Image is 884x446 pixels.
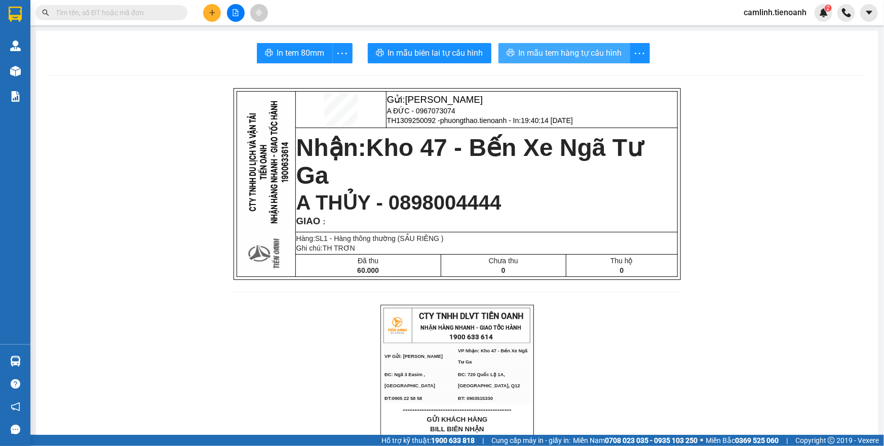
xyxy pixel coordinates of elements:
[296,216,321,226] span: GIAO
[320,218,325,226] span: :
[209,9,216,16] span: plus
[449,333,493,341] strong: 1900 633 614
[323,244,355,252] span: TH TRƠN
[358,257,378,265] span: Đã thu
[630,43,650,63] button: more
[385,396,422,401] span: ĐT:0905 22 58 58
[11,425,20,434] span: message
[735,436,779,444] strong: 0369 525 060
[519,47,622,59] span: In mẫu tem hàng tự cấu hình
[458,396,493,401] span: ĐT: 0903515330
[296,134,643,189] span: Kho 47 - Bến Xe Ngã Tư Ga
[387,94,483,105] span: Gửi:
[431,436,475,444] strong: 1900 633 818
[333,47,352,60] span: more
[458,372,520,388] span: ĐC: 720 Quốc Lộ 1A, [GEOGRAPHIC_DATA], Q12
[828,437,835,444] span: copyright
[368,43,491,63] button: printerIn mẫu biên lai tự cấu hình
[11,379,20,389] span: question-circle
[573,435,698,446] span: Miền Nam
[605,436,698,444] strong: 0708 023 035 - 0935 103 250
[265,49,273,58] span: printer
[296,244,355,252] span: Ghi chú:
[610,257,633,265] span: Thu hộ
[706,435,779,446] span: Miền Bắc
[388,47,483,59] span: In mẫu biên lai tự cấu hình
[332,43,353,63] button: more
[385,354,443,359] span: VP Gửi: [PERSON_NAME]
[227,4,245,22] button: file-add
[440,116,573,125] span: phuongthao.tienoanh - In:
[10,66,21,76] img: warehouse-icon
[498,43,630,63] button: printerIn mẫu tem hàng tự cấu hình
[458,348,527,364] span: VP Nhận: Kho 47 - Bến Xe Ngã Tư Ga
[376,49,384,58] span: printer
[56,7,175,18] input: Tìm tên, số ĐT hoặc mã đơn
[381,435,475,446] span: Hỗ trợ kỹ thuật:
[296,234,444,242] span: Hàng:SL
[421,325,522,331] strong: NHẬN HÀNG NHANH - GIAO TỐC HÀNH
[736,6,815,19] span: camlinh.tienoanh
[255,9,262,16] span: aim
[232,9,239,16] span: file-add
[10,356,21,367] img: warehouse-icon
[630,47,649,60] span: more
[385,313,410,338] img: logo
[296,191,502,214] span: A THỦY - 0898004444
[42,9,49,16] span: search
[865,8,874,17] span: caret-down
[11,402,20,412] span: notification
[482,435,484,446] span: |
[700,438,703,442] span: ⚪️
[10,40,21,51] img: warehouse-icon
[842,8,851,17] img: phone-icon
[385,372,435,388] span: ĐC: Ngã 3 Easim ,[GEOGRAPHIC_DATA]
[819,8,828,17] img: icon-new-feature
[9,7,22,22] img: logo-vxr
[403,406,511,414] span: ----------------------------------------------
[521,116,572,125] span: 19:40:14 [DATE]
[786,435,788,446] span: |
[296,134,643,189] strong: Nhận:
[387,107,455,115] span: A ĐỨC - 0967073074
[620,266,624,274] span: 0
[491,435,570,446] span: Cung cấp máy in - giấy in:
[405,94,483,105] span: [PERSON_NAME]
[507,49,515,58] span: printer
[860,4,878,22] button: caret-down
[430,425,484,433] span: BILL BIÊN NHẬN
[489,257,518,265] span: Chưa thu
[502,266,506,274] span: 0
[257,43,333,63] button: printerIn tem 80mm
[10,91,21,102] img: solution-icon
[357,266,379,274] span: 60.000
[277,47,325,59] span: In tem 80mm
[826,5,830,12] span: 2
[419,311,523,321] span: CTY TNHH DLVT TIẾN OANH
[203,4,221,22] button: plus
[387,116,573,125] span: TH1309250092 -
[250,4,268,22] button: aim
[825,5,832,12] sup: 2
[324,234,444,242] span: 1 - Hàng thông thường (SẦU RIÊNG )
[427,416,488,423] span: GỬI KHÁCH HÀNG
